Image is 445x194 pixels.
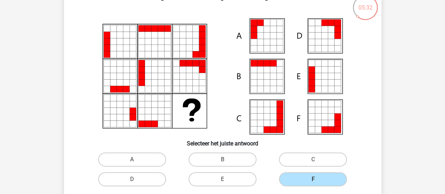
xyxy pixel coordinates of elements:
label: F [279,172,347,186]
h6: Selecteer het juiste antwoord [75,134,370,147]
label: C [279,152,347,167]
label: D [98,172,166,186]
label: A [98,152,166,167]
label: B [189,152,256,167]
label: E [189,172,256,186]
